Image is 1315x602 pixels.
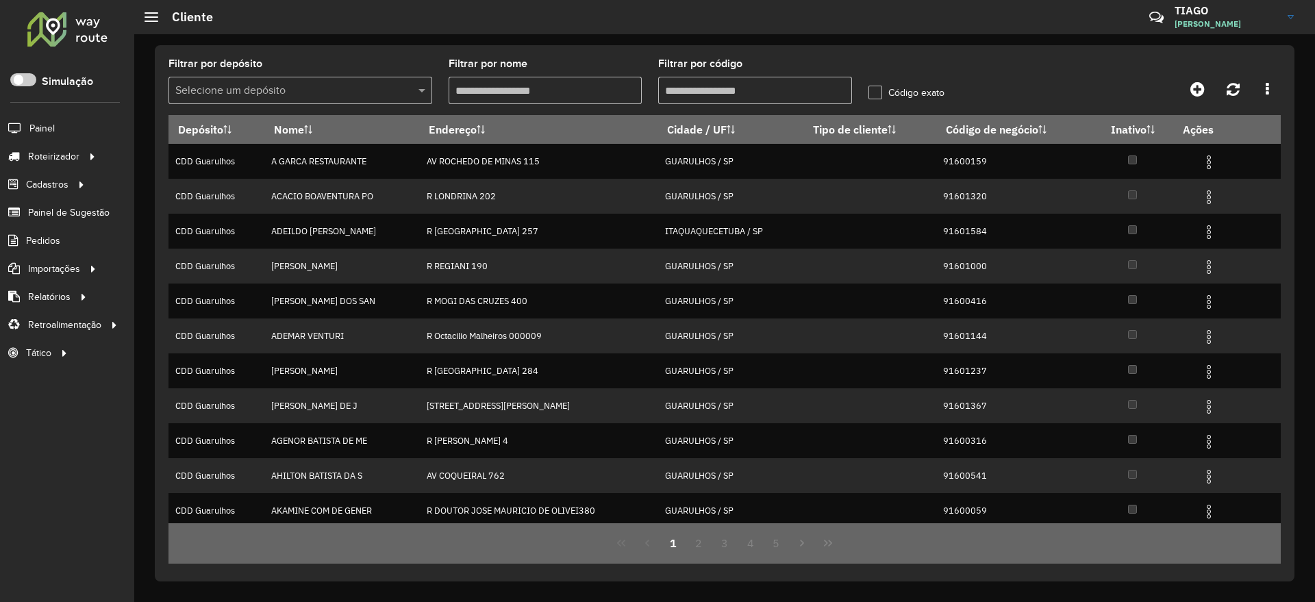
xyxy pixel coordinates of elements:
td: 91601320 [936,179,1092,214]
label: Filtrar por nome [449,55,527,72]
td: AGENOR BATISTA DE ME [264,423,420,458]
button: 4 [738,530,764,556]
td: R [GEOGRAPHIC_DATA] 257 [420,214,658,249]
button: 1 [660,530,686,556]
span: Relatórios [28,290,71,304]
td: R [PERSON_NAME] 4 [420,423,658,458]
td: [STREET_ADDRESS][PERSON_NAME] [420,388,658,423]
td: GUARULHOS / SP [657,353,804,388]
td: ACACIO BOAVENTURA PO [264,179,420,214]
td: [PERSON_NAME] DE J [264,388,420,423]
th: Cidade / UF [657,115,804,144]
th: Depósito [168,115,264,144]
td: R [GEOGRAPHIC_DATA] 284 [420,353,658,388]
td: R LONDRINA 202 [420,179,658,214]
th: Endereço [420,115,658,144]
td: 91601237 [936,353,1092,388]
button: 3 [712,530,738,556]
label: Filtrar por código [658,55,742,72]
td: CDD Guarulhos [168,318,264,353]
td: AV ROCHEDO DE MINAS 115 [420,144,658,179]
td: [PERSON_NAME] DOS SAN [264,284,420,318]
th: Ações [1173,115,1255,144]
label: Simulação [42,73,93,90]
td: R REGIANI 190 [420,249,658,284]
span: Roteirizador [28,149,79,164]
td: CDD Guarulhos [168,423,264,458]
td: 91600416 [936,284,1092,318]
td: 91601584 [936,214,1092,249]
td: ITAQUAQUECETUBA / SP [657,214,804,249]
td: CDD Guarulhos [168,179,264,214]
td: GUARULHOS / SP [657,423,804,458]
td: R MOGI DAS CRUZES 400 [420,284,658,318]
td: AKAMINE COM DE GENER [264,493,420,528]
td: CDD Guarulhos [168,353,264,388]
td: ADEILDO [PERSON_NAME] [264,214,420,249]
td: AV COQUEIRAL 762 [420,458,658,493]
td: GUARULHOS / SP [657,458,804,493]
td: GUARULHOS / SP [657,493,804,528]
td: 91601144 [936,318,1092,353]
td: [PERSON_NAME] [264,249,420,284]
td: 91601367 [936,388,1092,423]
td: GUARULHOS / SP [657,388,804,423]
span: Pedidos [26,234,60,248]
label: Código exato [868,86,944,100]
td: GUARULHOS / SP [657,179,804,214]
label: Filtrar por depósito [168,55,262,72]
button: 5 [764,530,790,556]
td: ADEMAR VENTURI [264,318,420,353]
td: 91600316 [936,423,1092,458]
span: Painel de Sugestão [28,205,110,220]
td: AHILTON BATISTA DA S [264,458,420,493]
td: CDD Guarulhos [168,284,264,318]
th: Nome [264,115,420,144]
span: Painel [29,121,55,136]
button: 2 [686,530,712,556]
td: CDD Guarulhos [168,388,264,423]
td: 91601000 [936,249,1092,284]
button: Next Page [789,530,815,556]
td: A GARCA RESTAURANTE [264,144,420,179]
td: CDD Guarulhos [168,458,264,493]
th: Inativo [1092,115,1173,144]
td: 91600541 [936,458,1092,493]
td: GUARULHOS / SP [657,284,804,318]
td: 91600159 [936,144,1092,179]
td: CDD Guarulhos [168,493,264,528]
span: Cadastros [26,177,68,192]
td: CDD Guarulhos [168,214,264,249]
td: GUARULHOS / SP [657,318,804,353]
td: R DOUTOR JOSE MAURICIO DE OLIVEI380 [420,493,658,528]
td: GUARULHOS / SP [657,249,804,284]
td: CDD Guarulhos [168,144,264,179]
th: Tipo de cliente [804,115,936,144]
td: [PERSON_NAME] [264,353,420,388]
td: 91600059 [936,493,1092,528]
span: Importações [28,262,80,276]
span: [PERSON_NAME] [1175,18,1277,30]
h2: Cliente [158,10,213,25]
button: Last Page [815,530,841,556]
a: Contato Rápido [1142,3,1171,32]
span: Tático [26,346,51,360]
td: GUARULHOS / SP [657,144,804,179]
td: CDD Guarulhos [168,249,264,284]
th: Código de negócio [936,115,1092,144]
h3: TIAGO [1175,4,1277,17]
span: Retroalimentação [28,318,101,332]
td: R Octacilio Malheiros 000009 [420,318,658,353]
